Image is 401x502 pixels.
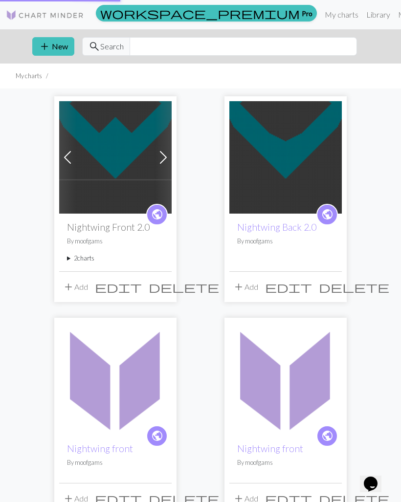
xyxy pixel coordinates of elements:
button: Delete [145,278,223,296]
button: Edit [91,278,145,296]
span: delete [319,280,389,294]
span: add [63,280,74,294]
a: public [146,425,168,447]
p: By moofgams [237,458,334,467]
span: edit [265,280,312,294]
a: Pro [96,5,317,22]
span: workspace_premium [100,6,300,20]
i: public [321,205,334,224]
button: Add [229,278,262,296]
li: My charts [16,71,42,81]
a: Nightwing Front 2.0 [59,152,172,161]
a: public [316,425,338,447]
button: Edit [262,278,315,296]
span: public [321,207,334,222]
img: Logo [6,9,84,21]
h2: Nightwing Front 2.0 [67,221,164,233]
img: Nightwing front [229,323,342,435]
a: Library [362,5,394,24]
span: public [151,207,163,222]
span: add [233,280,245,294]
a: public [146,204,168,225]
a: Nightwing Back 2.0 [237,221,316,233]
iframe: chat widget [360,463,391,492]
img: Nightwing Back 2.0 [229,101,342,214]
img: Nightwing front [59,323,172,435]
p: By moofgams [67,237,164,246]
a: Nightwing front [67,443,133,454]
button: Delete [315,278,393,296]
p: By moofgams [237,237,334,246]
a: My charts [321,5,362,24]
i: public [151,426,163,446]
i: public [321,426,334,446]
i: Edit [265,281,312,293]
span: add [39,40,50,53]
span: Search [100,41,124,52]
span: public [321,428,334,443]
a: Nightwing front [59,373,172,382]
span: delete [149,280,219,294]
p: By moofgams [67,458,164,467]
span: edit [95,280,142,294]
img: Nightwing Front 2.0 [59,101,172,214]
i: public [151,205,163,224]
button: Add [59,278,91,296]
button: New [32,37,74,56]
span: public [151,428,163,443]
span: search [89,40,100,53]
a: Nightwing front [229,373,342,382]
a: public [316,204,338,225]
i: Edit [95,281,142,293]
summary: 2charts [67,254,164,263]
a: Nightwing Back 2.0 [229,152,342,161]
a: Nightwing front [237,443,303,454]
